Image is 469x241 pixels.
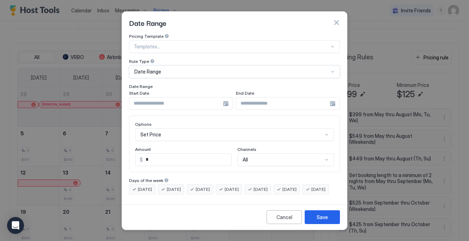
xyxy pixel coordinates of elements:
[143,154,231,166] input: Input Field
[138,186,152,193] span: [DATE]
[129,59,149,64] span: Rule Type
[236,98,330,110] input: Input Field
[140,131,161,138] span: Set Price
[129,17,166,28] span: Date Range
[135,147,151,152] span: Amount
[237,147,256,152] span: Channels
[254,186,268,193] span: [DATE]
[140,157,143,163] span: $
[134,69,161,75] span: Date Range
[276,213,292,221] div: Cancel
[167,186,181,193] span: [DATE]
[282,186,297,193] span: [DATE]
[7,217,24,234] div: Open Intercom Messenger
[196,186,210,193] span: [DATE]
[236,90,254,96] span: End Date
[317,213,328,221] div: Save
[129,90,149,96] span: Start Date
[129,84,153,89] span: Date Range
[225,186,239,193] span: [DATE]
[129,178,163,183] span: Days of the week
[311,186,325,193] span: [DATE]
[267,210,302,224] button: Cancel
[129,98,223,110] input: Input Field
[129,34,164,39] span: Pricing Template
[135,122,152,127] span: Options
[305,210,340,224] button: Save
[243,157,248,163] span: All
